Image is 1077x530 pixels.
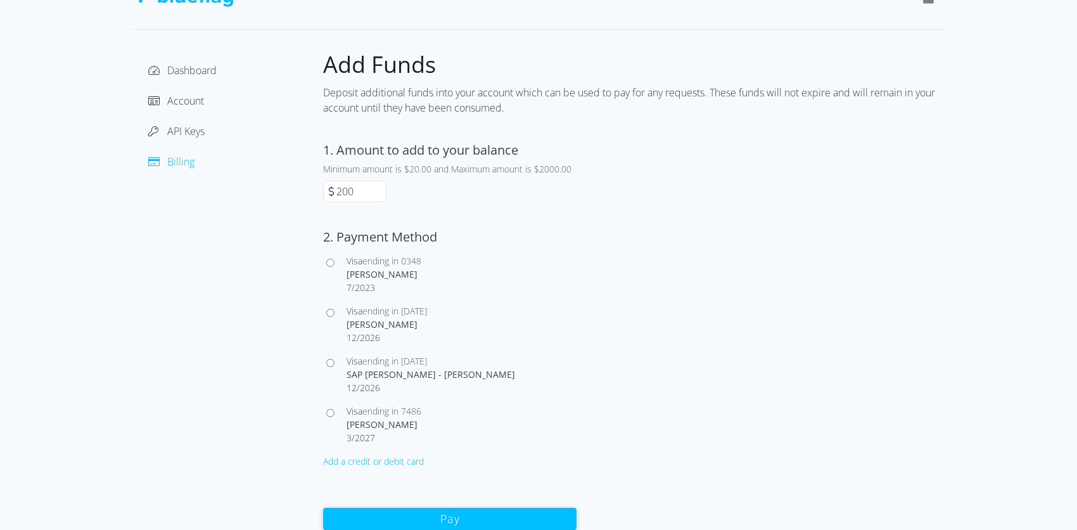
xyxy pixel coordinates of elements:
a: Billing [148,155,194,169]
div: Minimum amount is $20.00 and Maximum amount is $2000.00 [323,162,577,176]
button: Pay [323,508,577,530]
span: / [352,432,355,444]
div: [PERSON_NAME] [347,318,577,331]
div: Add a credit or debit card [323,455,577,468]
span: / [357,382,360,394]
span: Billing [167,155,194,169]
a: API Keys [148,124,205,138]
span: ending in 7486 [362,405,421,417]
span: 2027 [355,432,375,444]
span: ending in 0348 [362,255,421,267]
span: 2026 [360,382,380,394]
div: Deposit additional funds into your account which can be used to pay for any requests. These funds... [323,80,944,120]
span: Visa [347,305,362,317]
span: Add Funds [323,49,436,80]
div: SAP [PERSON_NAME] - [PERSON_NAME] [347,368,577,381]
label: 1. Amount to add to your balance [323,141,518,158]
span: ending in [DATE] [362,355,427,367]
span: ending in [DATE] [362,305,427,317]
span: Visa [347,405,362,417]
span: 3 [347,432,352,444]
span: API Keys [167,124,205,138]
span: Dashboard [167,63,217,77]
span: 2026 [360,332,380,344]
span: / [352,281,355,294]
span: Visa [347,255,362,267]
span: / [357,332,360,344]
span: Visa [347,355,362,367]
a: Dashboard [148,63,217,77]
div: [PERSON_NAME] [347,268,577,281]
div: [PERSON_NAME] [347,418,577,431]
label: 2. Payment Method [323,228,437,245]
span: 7 [347,281,352,294]
span: 12 [347,332,357,344]
span: 2023 [355,281,375,294]
span: Account [167,94,204,108]
a: Account [148,94,204,108]
span: 12 [347,382,357,394]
